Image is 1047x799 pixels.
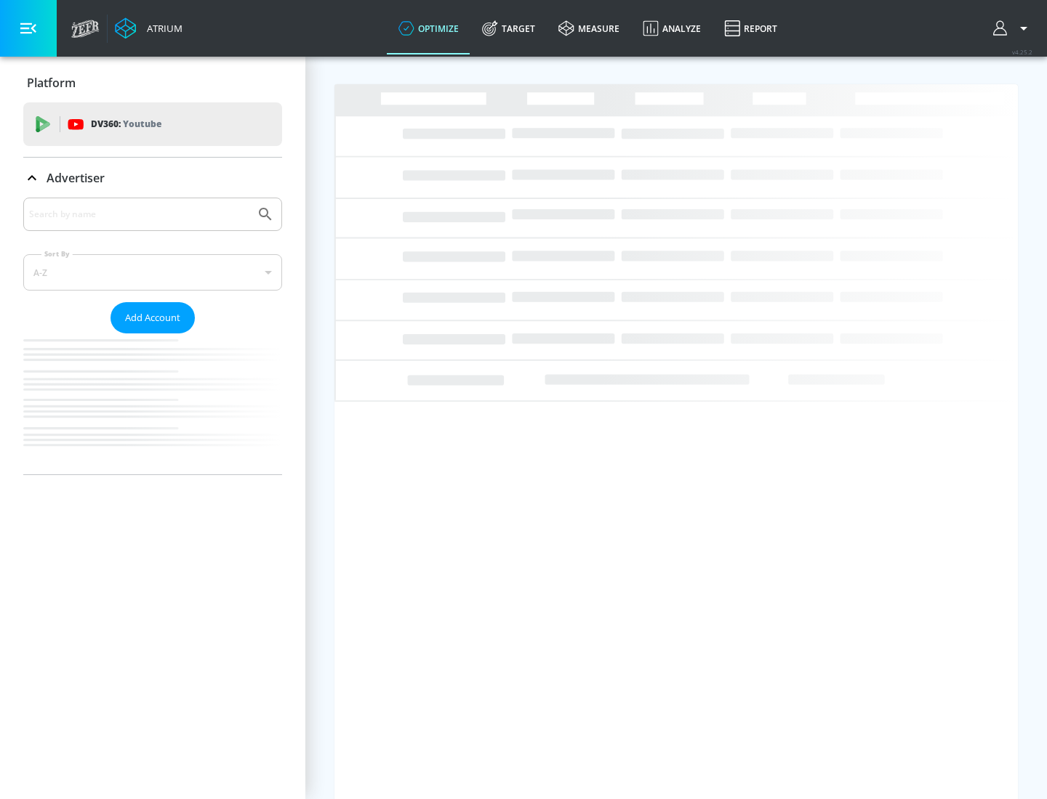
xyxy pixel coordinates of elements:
[47,170,105,186] p: Advertiser
[387,2,470,54] a: optimize
[23,102,282,146] div: DV360: Youtube
[23,254,282,291] div: A-Z
[547,2,631,54] a: measure
[1012,48,1032,56] span: v 4.25.2
[29,205,249,224] input: Search by name
[631,2,713,54] a: Analyze
[111,302,195,333] button: Add Account
[23,158,282,198] div: Advertiser
[23,333,282,474] nav: list of Advertiser
[27,75,76,91] p: Platform
[115,17,182,39] a: Atrium
[23,198,282,474] div: Advertiser
[470,2,547,54] a: Target
[91,116,161,132] p: DV360:
[123,116,161,131] p: Youtube
[41,249,73,259] label: Sort By
[125,309,180,326] span: Add Account
[141,22,182,35] div: Atrium
[713,2,789,54] a: Report
[23,62,282,103] div: Platform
